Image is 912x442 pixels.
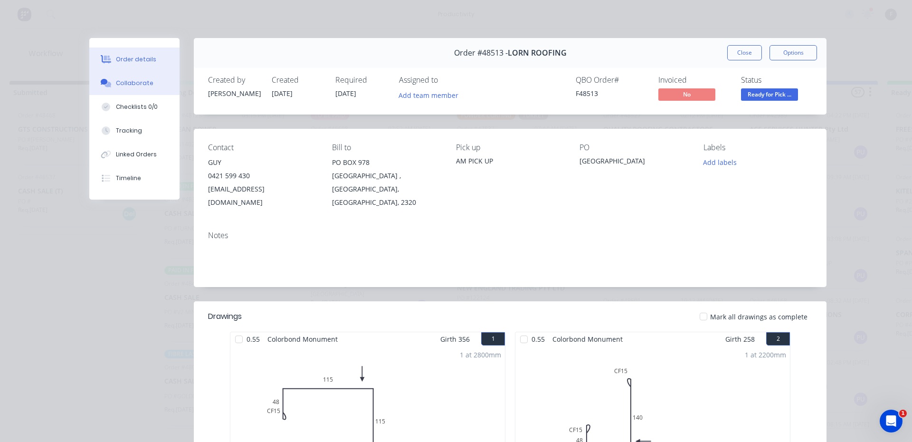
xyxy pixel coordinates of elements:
[399,88,464,101] button: Add team member
[576,76,647,85] div: QBO Order #
[456,156,565,166] div: AM PICK UP
[335,76,388,85] div: Required
[741,88,798,100] span: Ready for Pick ...
[208,231,812,240] div: Notes
[208,156,317,209] div: GUY0421 599 430[EMAIL_ADDRESS][DOMAIN_NAME]
[658,88,715,100] span: No
[399,76,494,85] div: Assigned to
[116,150,157,159] div: Linked Orders
[454,48,508,58] span: Order #48513 -
[725,332,755,346] span: Girth 258
[698,156,742,169] button: Add labels
[243,332,264,346] span: 0.55
[727,45,762,60] button: Close
[508,48,567,58] span: LORN ROOFING
[456,143,565,152] div: Pick up
[549,332,627,346] span: Colorbond Monument
[272,76,324,85] div: Created
[116,126,142,135] div: Tracking
[116,55,156,64] div: Order details
[394,88,464,101] button: Add team member
[528,332,549,346] span: 0.55
[89,119,180,143] button: Tracking
[264,332,342,346] span: Colorbond Monument
[272,89,293,98] span: [DATE]
[89,48,180,71] button: Order details
[332,156,441,209] div: PO BOX 978[GEOGRAPHIC_DATA] , [GEOGRAPHIC_DATA], [GEOGRAPHIC_DATA], 2320
[880,410,902,432] iframe: Intercom live chat
[741,88,798,103] button: Ready for Pick ...
[335,89,356,98] span: [DATE]
[208,169,317,183] div: 0421 599 430
[769,45,817,60] button: Options
[89,166,180,190] button: Timeline
[576,88,647,98] div: F48513
[208,143,317,152] div: Contact
[208,88,260,98] div: [PERSON_NAME]
[116,174,141,183] div: Timeline
[460,350,501,360] div: 1 at 2800mm
[703,143,812,152] div: Labels
[208,156,317,169] div: GUY
[741,76,812,85] div: Status
[208,183,317,209] div: [EMAIL_ADDRESS][DOMAIN_NAME]
[116,79,153,87] div: Collaborate
[481,332,505,346] button: 1
[89,95,180,119] button: Checklists 0/0
[766,332,790,346] button: 2
[579,143,688,152] div: PO
[332,156,441,169] div: PO BOX 978
[89,143,180,166] button: Linked Orders
[208,311,242,322] div: Drawings
[116,103,158,111] div: Checklists 0/0
[658,76,730,85] div: Invoiced
[579,156,688,169] div: [GEOGRAPHIC_DATA]
[440,332,470,346] span: Girth 356
[332,143,441,152] div: Bill to
[332,169,441,209] div: [GEOGRAPHIC_DATA] , [GEOGRAPHIC_DATA], [GEOGRAPHIC_DATA], 2320
[899,410,907,417] span: 1
[710,312,807,322] span: Mark all drawings as complete
[89,71,180,95] button: Collaborate
[745,350,786,360] div: 1 at 2200mm
[208,76,260,85] div: Created by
